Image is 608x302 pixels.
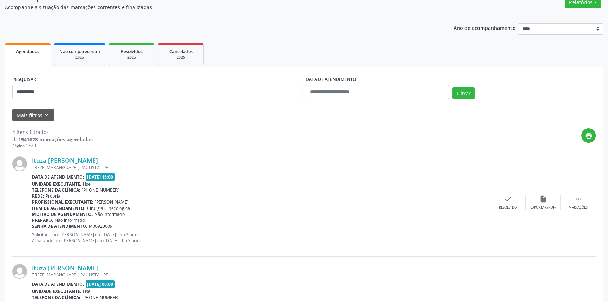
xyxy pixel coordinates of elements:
[87,205,130,211] span: Cirurgia Ginecologica
[86,280,115,288] span: [DATE] 08:00
[89,223,112,229] span: M00923009
[12,156,27,171] img: img
[59,55,100,60] div: 2025
[32,217,53,223] b: Preparo:
[32,205,86,211] b: Item de agendamento:
[32,211,93,217] b: Motivo de agendamento:
[95,199,128,205] span: [PERSON_NAME]
[32,295,80,301] b: Telefone da clínica:
[581,128,596,143] button: print
[454,23,516,32] p: Ano de acompanhamento
[32,187,80,193] b: Telefone da clínica:
[32,165,490,171] div: TREZE, MARANGUAPE I, PAULISTA - PE
[18,136,93,143] strong: 1941628 marcações agendadas
[16,49,39,54] span: Agendados
[114,55,149,60] div: 2025
[452,87,475,99] button: Filtrar
[46,193,60,199] span: Própria
[32,156,98,164] a: Ituza [PERSON_NAME]
[32,181,81,187] b: Unidade executante:
[504,195,512,203] i: check
[12,143,93,149] div: Página 1 de 1
[32,281,84,287] b: Data de atendimento:
[530,205,556,210] div: Exportar (PDF)
[32,232,490,244] p: Solicitado por [PERSON_NAME] em [DATE] - há 3 anos Atualizado por [PERSON_NAME] em [DATE] - há 3 ...
[32,199,93,205] b: Profissional executante:
[83,288,91,294] span: Hse
[42,111,50,119] i: keyboard_arrow_down
[32,174,84,180] b: Data de atendimento:
[12,74,36,85] label: PESQUISAR
[539,195,547,203] i: insert_drive_file
[86,173,115,181] span: [DATE] 15:00
[12,264,27,279] img: img
[12,128,93,136] div: 4 itens filtrados
[59,49,100,54] span: Não compareceram
[82,187,119,193] span: [PHONE_NUMBER]
[163,55,198,60] div: 2025
[499,205,517,210] div: Resolvido
[32,272,490,278] div: TREZE, MARANGUAPE I, PAULISTA - PE
[32,288,81,294] b: Unidade executante:
[83,181,91,187] span: Hse
[12,109,54,121] button: Mais filtroskeyboard_arrow_down
[574,195,582,203] i: 
[55,217,85,223] span: Não informado
[169,49,193,54] span: Cancelados
[569,205,588,210] div: Mais ações
[32,223,87,229] b: Senha de atendimento:
[12,136,93,143] div: de
[32,193,44,199] b: Rede:
[5,4,424,11] p: Acompanhe a situação das marcações correntes e finalizadas
[82,295,119,301] span: [PHONE_NUMBER]
[585,132,593,140] i: print
[121,49,143,54] span: Resolvidos
[32,264,98,272] a: Ituza [PERSON_NAME]
[306,74,356,85] label: DATA DE ATENDIMENTO
[94,211,125,217] span: Não informado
